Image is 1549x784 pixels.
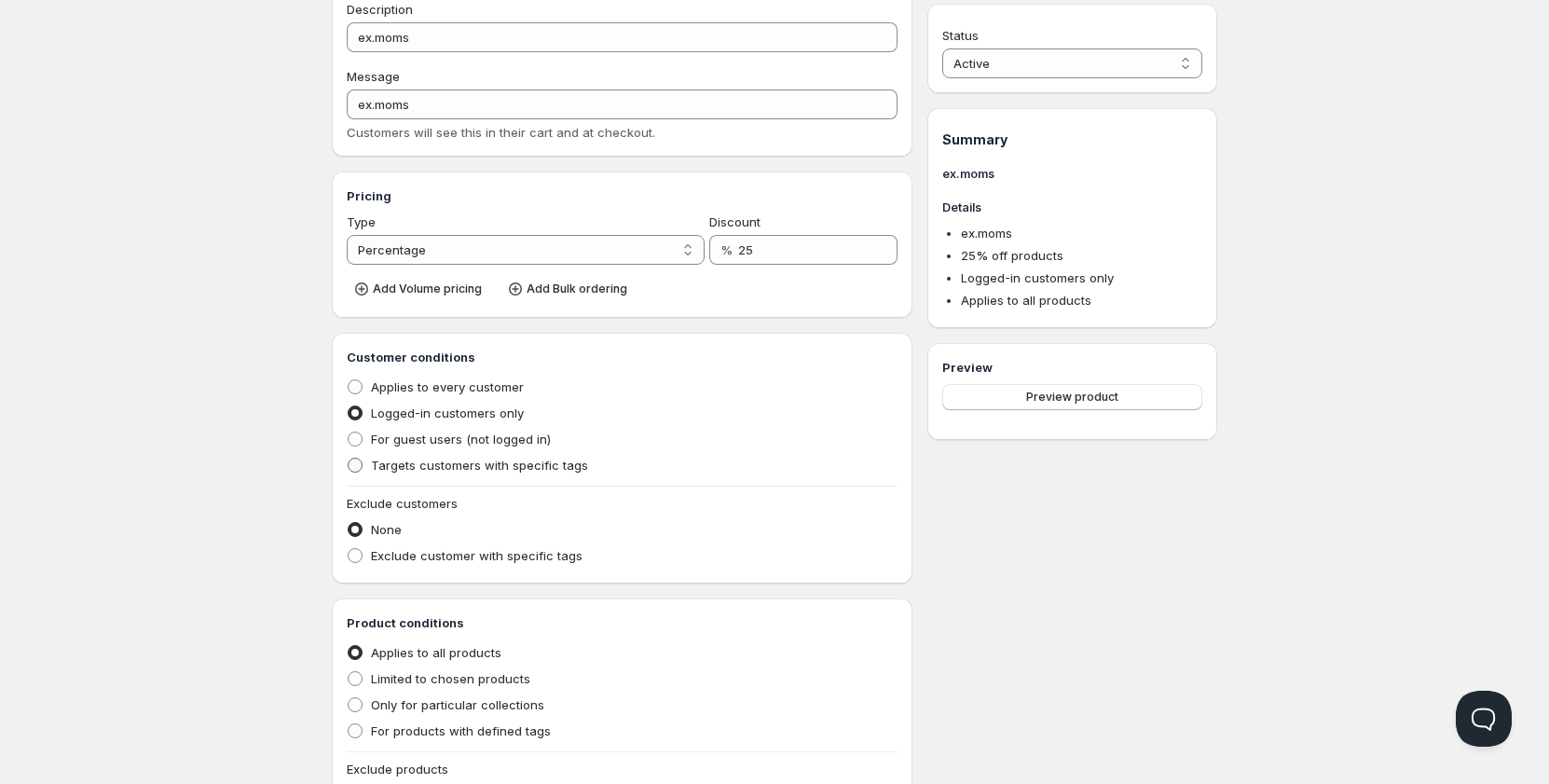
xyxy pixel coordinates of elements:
span: Add Bulk ordering [527,282,627,296]
span: % [720,242,733,257]
input: Private internal description [347,22,898,52]
button: Add Volume pricing [347,276,493,302]
h1: Summary [942,131,1202,149]
span: Preview product [1026,390,1118,405]
h3: Details [942,198,1202,216]
span: Applies to all products [371,645,501,660]
span: Add Volume pricing [373,282,482,296]
span: Exclude products [347,762,448,777]
span: Limited to chosen products [371,671,530,686]
iframe: Help Scout Beacon - Open [1456,691,1512,747]
button: Preview product [942,384,1202,410]
h3: Product conditions [347,613,898,632]
span: Applies to every customer [371,379,524,394]
span: For products with defined tags [371,723,551,738]
span: Message [347,69,400,84]
span: Only for particular collections [371,697,544,712]
span: ex.moms [961,226,1012,241]
span: Customers will see this in their cart and at checkout. [347,125,655,140]
span: Logged-in customers only [371,406,524,420]
h3: ex.moms [942,164,1202,183]
button: Add Bulk ordering [500,276,638,302]
span: Targets customers with specific tags [371,458,588,473]
span: Exclude customers [347,496,458,511]
span: Description [347,2,413,17]
span: Type [347,214,376,229]
span: None [371,522,402,537]
h3: Customer conditions [347,348,898,366]
h3: Preview [942,358,1202,377]
span: For guest users (not logged in) [371,432,551,447]
span: Status [942,28,979,43]
span: Exclude customer with specific tags [371,548,583,563]
span: 25 % off products [961,248,1063,263]
span: Discount [709,214,761,229]
span: Applies to all products [961,293,1091,308]
h3: Pricing [347,186,898,205]
span: Logged-in customers only [961,270,1114,285]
